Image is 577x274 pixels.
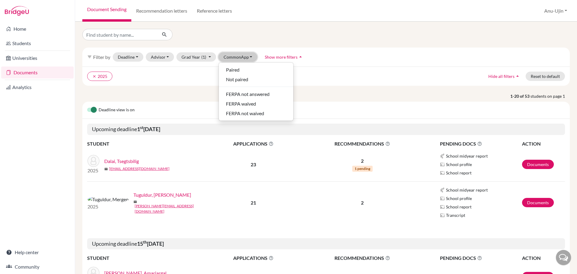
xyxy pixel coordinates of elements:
[440,205,445,209] img: Parchments logo
[140,125,143,130] sup: st
[219,65,293,75] button: Paired
[87,196,129,203] img: Tuguldur, Mergen
[143,240,147,245] sup: th
[446,187,488,193] span: School midyear report
[219,89,293,99] button: FERPA not answered
[82,29,157,40] input: Find student by name...
[1,23,74,35] a: Home
[514,73,521,79] i: arrow_drop_up
[446,204,472,210] span: School report
[201,54,206,60] span: (1)
[298,54,304,60] i: arrow_drop_up
[352,166,373,172] span: 1 pending
[113,52,143,62] button: Deadline
[440,188,445,192] img: Common App logo
[146,52,174,62] button: Advisor
[440,254,521,262] span: PENDING DOCS
[87,140,207,148] th: STUDENT
[208,254,299,262] span: APPLICATIONS
[510,93,530,99] strong: 1-20 of 53
[109,166,169,171] a: [EMAIL_ADDRESS][DOMAIN_NAME]
[226,110,264,117] span: FERPA not waived
[93,54,110,60] span: Filter by
[1,81,74,93] a: Analytics
[446,153,488,159] span: School midyear report
[446,212,465,218] span: Transcript
[446,195,472,202] span: School profile
[226,91,270,98] span: FERPA not answered
[522,254,565,262] th: ACTION
[440,162,445,167] img: Parchments logo
[219,99,293,109] button: FERPA waived
[300,157,425,165] p: 2
[226,76,248,83] span: Not paired
[87,167,99,174] p: 2025
[219,75,293,84] button: Not paired
[133,191,191,199] a: Tuguldur, [PERSON_NAME]
[446,161,472,168] span: School profile
[300,140,425,147] span: RECOMMENDATIONS
[1,37,74,49] a: Students
[137,126,160,132] b: 1 [DATE]
[226,100,256,107] span: FERPA waived
[440,140,521,147] span: PENDING DOCS
[87,254,207,262] th: STUDENT
[483,72,526,81] button: Hide all filtersarrow_drop_up
[135,203,212,214] a: [PERSON_NAME][EMAIL_ADDRESS][DOMAIN_NAME]
[219,109,293,118] button: FERPA not waived
[137,240,164,247] b: 15 [DATE]
[226,66,240,73] span: Paired
[208,140,299,147] span: APPLICATIONS
[87,238,565,250] h5: Upcoming deadline
[300,254,425,262] span: RECOMMENDATIONS
[440,171,445,175] img: Parchments logo
[1,246,74,258] a: Help center
[14,4,26,10] span: Help
[542,5,570,17] button: Anu-Ujin
[446,170,472,176] span: School report
[1,261,74,273] a: Community
[104,167,108,171] span: mail
[87,203,129,210] p: 2025
[99,106,135,114] span: Deadline view is on
[218,62,294,121] div: CommonApp
[440,154,445,159] img: Common App logo
[1,52,74,64] a: Universities
[87,72,112,81] button: clear2025
[251,200,256,205] b: 21
[522,140,565,148] th: ACTION
[104,158,139,165] a: Dalai, Tsegtsbilig
[300,199,425,206] p: 2
[92,74,96,79] i: clear
[440,196,445,201] img: Parchments logo
[176,52,216,62] button: Grad Year(1)
[522,160,554,169] a: Documents
[87,54,92,59] i: filter_list
[218,52,258,62] button: CommonApp
[526,72,565,81] button: Reset to default
[530,93,570,99] span: students on page 1
[522,198,554,207] a: Documents
[5,6,29,16] img: Bridge-U
[265,54,298,60] span: Show more filters
[488,74,514,79] span: Hide all filters
[1,66,74,79] a: Documents
[251,162,256,167] b: 23
[440,213,445,218] img: Parchments logo
[133,200,137,204] span: mail
[87,124,565,135] h5: Upcoming deadline
[260,52,309,62] button: Show more filtersarrow_drop_up
[87,155,99,167] img: Dalai, Tsegtsbilig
